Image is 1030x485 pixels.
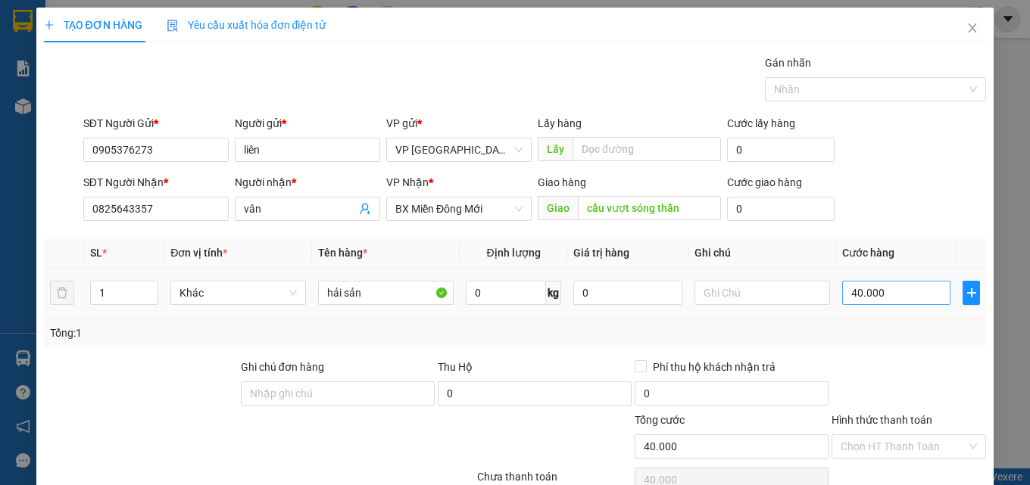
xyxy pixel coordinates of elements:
[573,281,682,305] input: 0
[318,281,454,305] input: VD: Bàn, Ghế
[386,115,532,132] div: VP gửi
[727,197,835,221] input: Cước giao hàng
[538,196,578,220] span: Giao
[727,117,795,129] label: Cước lấy hàng
[83,174,229,191] div: SĐT Người Nhận
[395,197,523,220] span: BX Miền Đông Mới
[44,20,55,30] span: plus
[235,174,380,191] div: Người nhận
[50,325,399,341] div: Tổng: 1
[727,176,802,188] label: Cước giao hàng
[647,359,782,375] span: Phí thu hộ khách nhận trả
[966,22,978,34] span: close
[179,281,297,304] span: Khác
[83,115,229,132] div: SĐT Người Gửi
[951,8,994,50] button: Close
[487,247,541,259] span: Định lượng
[8,8,220,64] li: Cúc Tùng Limousine
[842,247,894,259] span: Cước hàng
[167,19,326,31] span: Yêu cầu xuất hóa đơn điện tử
[538,176,586,188] span: Giao hàng
[727,138,835,162] input: Cước lấy hàng
[573,137,721,161] input: Dọc đường
[765,57,811,69] label: Gán nhãn
[44,19,142,31] span: TẠO ĐƠN HÀNG
[395,138,523,161] span: VP Nha Trang xe Limousine
[167,20,179,32] img: icon
[538,137,573,161] span: Lấy
[546,281,561,305] span: kg
[963,287,979,299] span: plus
[688,238,836,268] th: Ghi chú
[538,117,582,129] span: Lấy hàng
[50,281,74,305] button: delete
[8,82,105,132] li: VP VP [GEOGRAPHIC_DATA] xe Limousine
[694,281,830,305] input: Ghi Chú
[963,281,980,305] button: plus
[241,361,324,373] label: Ghi chú đơn hàng
[241,381,435,406] input: Ghi chú đơn hàng
[832,414,932,426] label: Hình thức thanh toán
[635,414,685,426] span: Tổng cước
[318,247,367,259] span: Tên hàng
[170,247,227,259] span: Đơn vị tính
[386,176,429,188] span: VP Nhận
[235,115,380,132] div: Người gửi
[105,82,201,115] li: VP BX Miền Đông Mới
[90,247,102,259] span: SL
[359,203,371,215] span: user-add
[578,196,721,220] input: Dọc đường
[438,361,473,373] span: Thu Hộ
[573,247,629,259] span: Giá trị hàng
